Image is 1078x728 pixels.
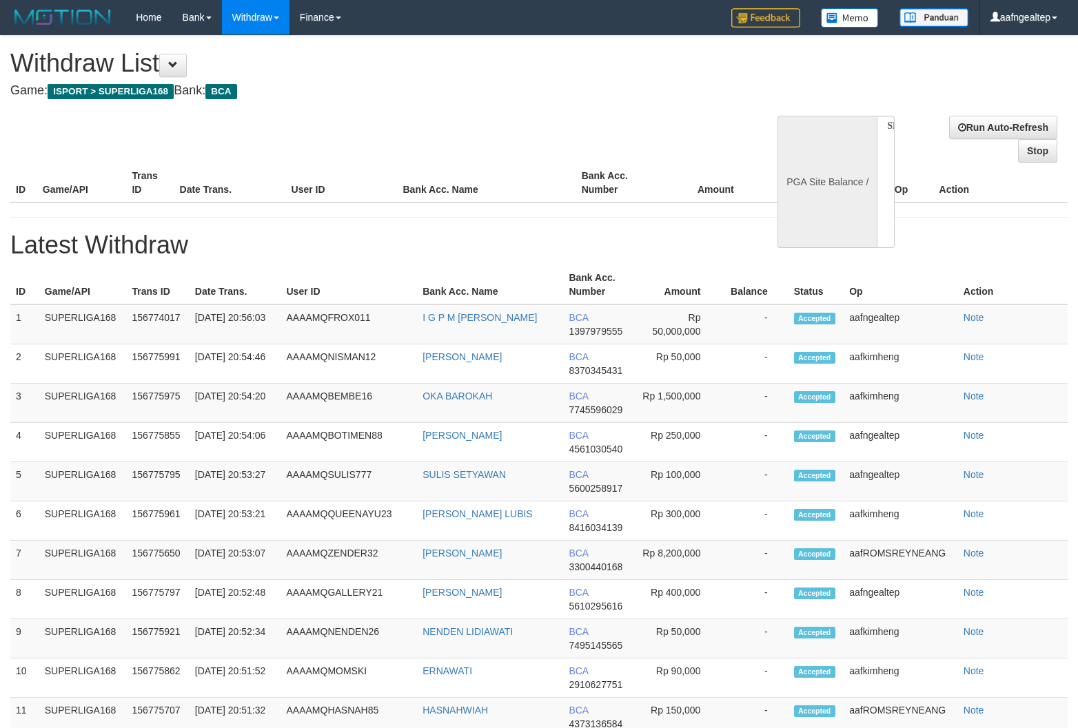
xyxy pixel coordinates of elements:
[721,384,788,423] td: -
[569,444,622,455] span: 4561030540
[569,391,588,402] span: BCA
[127,501,190,541] td: 156775961
[794,352,835,364] span: Accepted
[190,541,281,580] td: [DATE] 20:53:07
[127,658,190,698] td: 156775862
[281,619,417,658] td: AAAAMQNENDEN26
[794,587,835,599] span: Accepted
[637,658,722,698] td: Rp 90,000
[844,462,958,501] td: aafngealtep
[10,84,705,98] h4: Game: Bank:
[127,265,190,304] th: Trans ID
[37,163,127,202] th: Game/API
[844,658,958,698] td: aafkimheng
[789,265,844,304] th: Status
[127,462,190,501] td: 156775795
[794,548,835,560] span: Accepted
[39,265,127,304] th: Game/API
[398,163,576,202] th: Bank Acc. Name
[10,50,705,77] h1: Withdraw List
[423,391,492,402] a: OKA BAROKAH
[637,580,722,619] td: Rp 400,000
[794,509,835,521] span: Accepted
[10,423,39,462] td: 4
[637,344,722,384] td: Rp 50,000
[281,384,417,423] td: AAAAMQBEMBE16
[569,640,622,651] span: 7495145565
[721,580,788,619] td: -
[190,658,281,698] td: [DATE] 20:51:52
[844,384,958,423] td: aafkimheng
[794,313,835,324] span: Accepted
[281,344,417,384] td: AAAAMQNISMAN12
[721,501,788,541] td: -
[423,430,502,441] a: [PERSON_NAME]
[127,541,190,580] td: 156775650
[10,501,39,541] td: 6
[10,265,39,304] th: ID
[281,462,417,501] td: AAAAMQSULIS777
[721,658,788,698] td: -
[721,265,788,304] th: Balance
[964,665,984,676] a: Note
[48,84,174,99] span: ISPORT > SUPERLIGA168
[10,231,1068,259] h1: Latest Withdraw
[1018,139,1057,163] a: Stop
[569,705,588,716] span: BCA
[637,619,722,658] td: Rp 50,000
[281,304,417,344] td: AAAAMQFROX011
[281,265,417,304] th: User ID
[964,705,984,716] a: Note
[281,658,417,698] td: AAAAMQMOMSKI
[126,163,174,202] th: Trans ID
[844,619,958,658] td: aafkimheng
[794,705,835,717] span: Accepted
[10,580,39,619] td: 8
[794,627,835,638] span: Accepted
[637,501,722,541] td: Rp 300,000
[637,541,722,580] td: Rp 8,200,000
[423,469,506,480] a: SULIS SETYAWAN
[281,501,417,541] td: AAAAMQQUEENAYU23
[569,665,588,676] span: BCA
[637,265,722,304] th: Amount
[569,679,622,690] span: 2910627751
[569,601,622,612] span: 5610295616
[964,587,984,598] a: Note
[10,344,39,384] td: 2
[569,548,588,559] span: BCA
[10,7,115,28] img: MOTION_logo.png
[423,587,502,598] a: [PERSON_NAME]
[39,501,127,541] td: SUPERLIGA168
[39,344,127,384] td: SUPERLIGA168
[423,312,537,323] a: I G P M [PERSON_NAME]
[794,391,835,403] span: Accepted
[637,423,722,462] td: Rp 250,000
[190,462,281,501] td: [DATE] 20:53:27
[777,116,877,248] div: PGA Site Balance /
[39,304,127,344] td: SUPERLIGA168
[964,508,984,519] a: Note
[281,541,417,580] td: AAAAMQZENDER32
[127,384,190,423] td: 156775975
[569,508,588,519] span: BCA
[569,587,588,598] span: BCA
[423,351,502,362] a: [PERSON_NAME]
[844,304,958,344] td: aafngealtep
[794,430,835,442] span: Accepted
[821,8,879,28] img: Button%20Memo.svg
[569,326,622,337] span: 1397979555
[10,462,39,501] td: 5
[563,265,636,304] th: Bank Acc. Number
[423,626,513,637] a: NENDEN LIDIAWATI
[844,501,958,541] td: aafkimheng
[794,470,835,481] span: Accepted
[10,384,39,423] td: 3
[569,351,588,362] span: BCA
[569,312,588,323] span: BCA
[190,580,281,619] td: [DATE] 20:52:48
[889,163,934,202] th: Op
[10,163,37,202] th: ID
[964,312,984,323] a: Note
[39,462,127,501] td: SUPERLIGA168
